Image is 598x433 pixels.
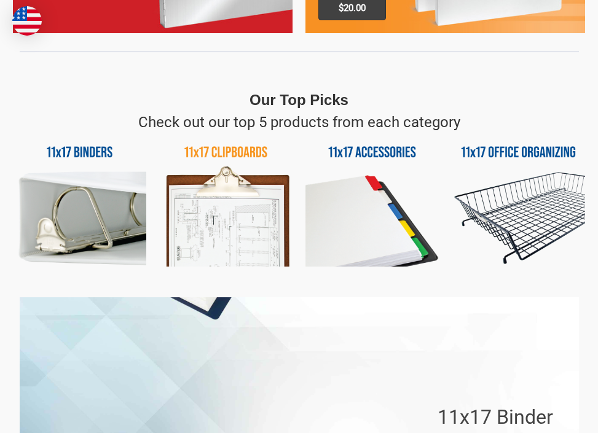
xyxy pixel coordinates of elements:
[497,400,598,433] iframe: Google Customer Reviews
[438,402,553,432] p: 11x17 Binder
[452,133,585,267] img: 11x17 Office Organizing
[138,111,460,133] p: Check out our top 5 products from each category
[12,6,42,36] img: duty and tax information for United States
[159,133,293,267] img: 11x17 Clipboards
[13,133,146,267] img: 11x17 Binders
[305,133,439,267] img: 11x17 Accessories
[250,89,348,111] p: Our Top Picks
